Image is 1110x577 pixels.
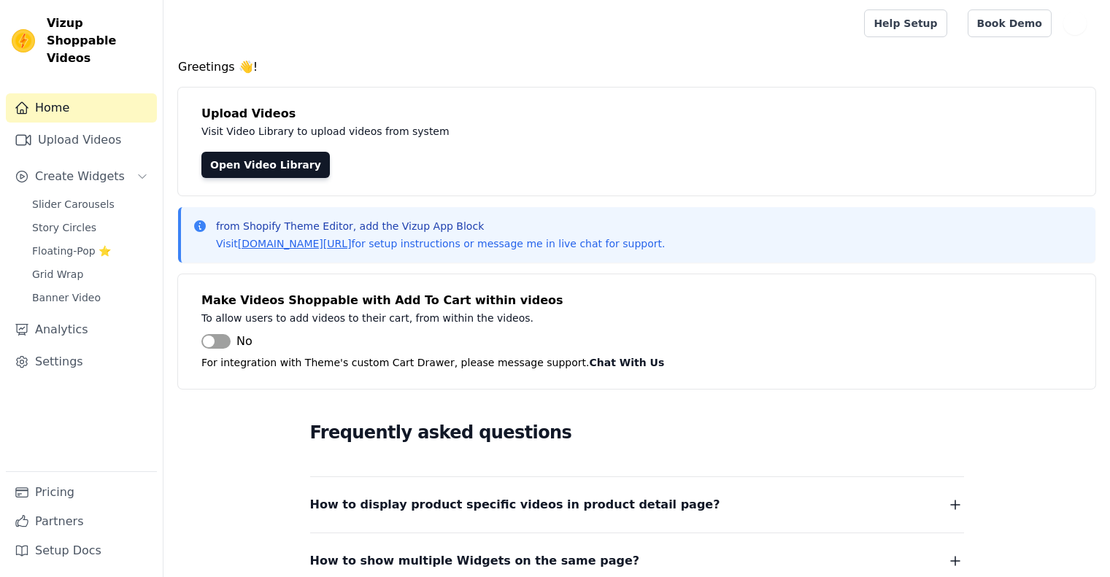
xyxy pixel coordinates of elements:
[201,123,855,140] p: Visit Video Library to upload videos from system
[238,238,352,249] a: [DOMAIN_NAME][URL]
[12,29,35,53] img: Vizup
[590,354,665,371] button: Chat With Us
[201,152,330,178] a: Open Video Library
[310,418,964,447] h2: Frequently asked questions
[216,236,665,251] p: Visit for setup instructions or message me in live chat for support.
[32,290,101,305] span: Banner Video
[23,264,157,284] a: Grid Wrap
[6,315,157,344] a: Analytics
[23,194,157,214] a: Slider Carousels
[968,9,1052,37] a: Book Demo
[201,354,1072,371] p: For integration with Theme's custom Cart Drawer, please message support.
[23,241,157,261] a: Floating-Pop ⭐
[310,495,964,515] button: How to display product specific videos in product detail page?
[864,9,947,37] a: Help Setup
[6,162,157,191] button: Create Widgets
[310,495,720,515] span: How to display product specific videos in product detail page?
[236,333,253,350] span: No
[35,168,125,185] span: Create Widgets
[6,478,157,507] a: Pricing
[32,197,115,212] span: Slider Carousels
[32,244,111,258] span: Floating-Pop ⭐
[23,217,157,238] a: Story Circles
[310,551,964,571] button: How to show multiple Widgets on the same page?
[6,507,157,536] a: Partners
[178,58,1095,76] h4: Greetings 👋!
[6,347,157,376] a: Settings
[47,15,151,67] span: Vizup Shoppable Videos
[216,219,665,233] p: from Shopify Theme Editor, add the Vizup App Block
[201,333,253,350] button: No
[201,292,1072,309] h4: Make Videos Shoppable with Add To Cart within videos
[32,267,83,282] span: Grid Wrap
[6,536,157,565] a: Setup Docs
[310,551,640,571] span: How to show multiple Widgets on the same page?
[23,287,157,308] a: Banner Video
[6,125,157,155] a: Upload Videos
[201,309,855,327] p: To allow users to add videos to their cart, from within the videos.
[6,93,157,123] a: Home
[32,220,96,235] span: Story Circles
[201,105,1072,123] h4: Upload Videos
